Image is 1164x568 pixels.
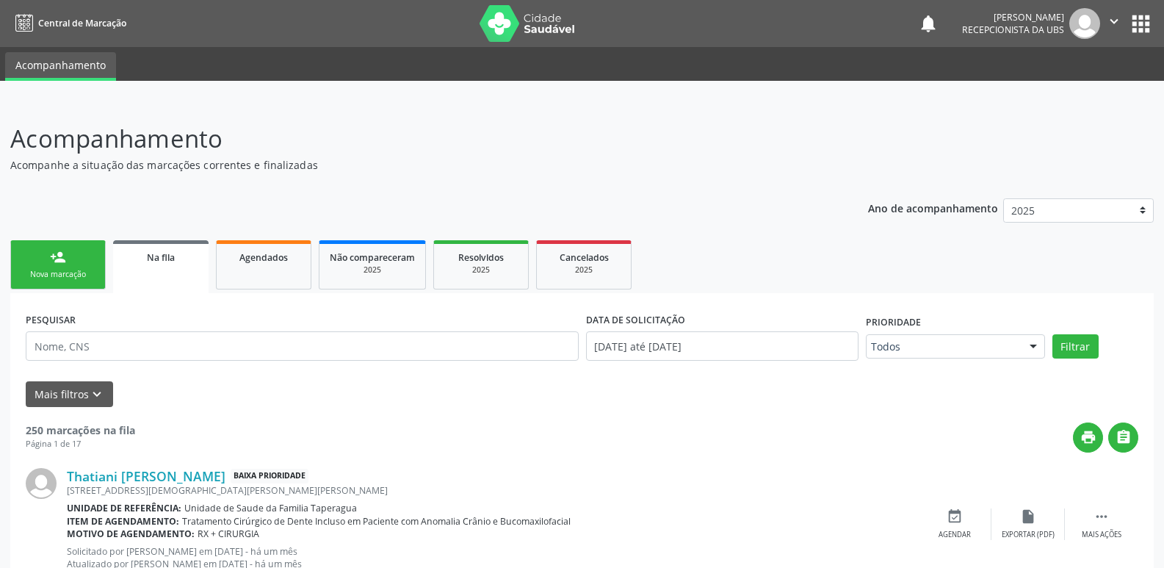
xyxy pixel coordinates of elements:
[1052,334,1099,359] button: Filtrar
[26,309,76,331] label: PESQUISAR
[1106,13,1122,29] i: 
[67,515,179,528] b: Item de agendamento:
[239,251,288,264] span: Agendados
[1002,530,1055,540] div: Exportar (PDF)
[1020,508,1036,525] i: insert_drive_file
[26,468,57,499] img: img
[38,17,126,29] span: Central de Marcação
[26,331,579,361] input: Nome, CNS
[547,265,621,276] div: 2025
[1069,8,1100,39] img: img
[1100,8,1128,39] button: 
[21,269,95,280] div: Nova marcação
[89,387,105,403] i: keyboard_arrow_down
[939,530,971,540] div: Agendar
[458,251,504,264] span: Resolvidos
[871,339,1015,354] span: Todos
[67,468,225,484] a: Thatiani [PERSON_NAME]
[1128,11,1154,37] button: apps
[1082,530,1121,540] div: Mais ações
[1080,429,1096,445] i: print
[1093,508,1110,525] i: 
[26,438,135,450] div: Página 1 de 17
[868,198,998,217] p: Ano de acompanhamento
[962,11,1064,24] div: [PERSON_NAME]
[330,251,415,264] span: Não compareceram
[330,265,415,276] div: 2025
[67,484,918,497] div: [STREET_ADDRESS][DEMOGRAPHIC_DATA][PERSON_NAME][PERSON_NAME]
[10,121,811,157] p: Acompanhamento
[198,528,259,540] span: RX + CIRURGIA
[918,13,939,34] button: notifications
[26,423,135,437] strong: 250 marcações na fila
[10,11,126,35] a: Central de Marcação
[866,312,921,334] label: Prioridade
[26,381,113,407] button: Mais filtroskeyboard_arrow_down
[1073,423,1103,453] button: print
[67,528,195,540] b: Motivo de agendamento:
[5,52,116,81] a: Acompanhamento
[962,24,1064,36] span: Recepcionista da UBS
[147,251,175,264] span: Na fila
[10,157,811,173] p: Acompanhe a situação das marcações correntes e finalizadas
[50,249,66,265] div: person_add
[184,502,357,514] span: Unidade de Saude da Familia Taperagua
[444,265,518,276] div: 2025
[182,515,571,528] span: Tratamento Cirúrgico de Dente Incluso em Paciente com Anomalia Crânio e Bucomaxilofacial
[231,469,308,484] span: Baixa Prioridade
[1108,423,1138,453] button: 
[586,331,858,361] input: Selecione um intervalo
[1116,429,1132,445] i: 
[947,508,963,525] i: event_available
[586,309,685,331] label: DATA DE SOLICITAÇÃO
[560,251,609,264] span: Cancelados
[67,502,181,514] b: Unidade de referência:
